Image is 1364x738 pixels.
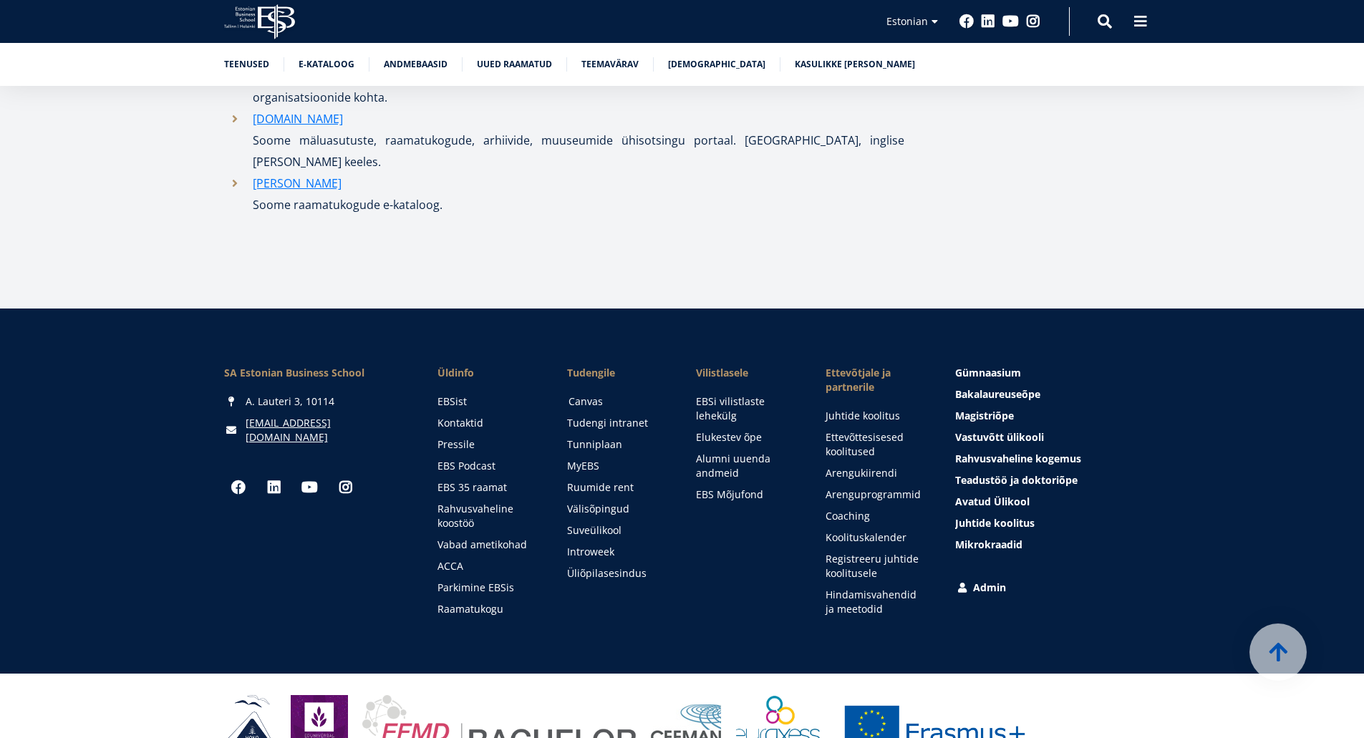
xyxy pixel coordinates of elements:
[437,581,538,595] a: Parkimine EBSis
[826,409,927,423] a: Juhtide koolitus
[981,14,995,29] a: Linkedin
[955,387,1040,401] span: Bakalaureuseõpe
[696,487,797,502] a: EBS Mõjufond
[696,366,797,380] span: Vilistlasele
[668,57,765,72] a: [DEMOGRAPHIC_DATA]
[955,473,1140,487] a: Teadustöö ja doktoriõpe
[955,495,1140,509] a: Avatud Ülikool
[1026,14,1040,29] a: Instagram
[955,409,1014,422] span: Magistriõpe
[224,173,904,215] li: Soome raamatukogude e-kataloog.
[224,57,269,72] a: Teenused
[437,602,538,616] a: Raamatukogu
[955,538,1140,552] a: Mikrokraadid
[581,57,639,72] a: Teemavärav
[437,416,538,430] a: Kontaktid
[246,416,409,445] a: [EMAIL_ADDRESS][DOMAIN_NAME]
[955,581,1140,595] a: Admin
[224,366,409,380] div: SA Estonian Business School
[437,437,538,452] a: Pressile
[296,473,324,502] a: Youtube
[955,366,1021,379] span: Gümnaasium
[332,473,360,502] a: Instagram
[696,452,797,480] a: Alumni uuenda andmeid
[826,430,927,459] a: Ettevõttesisesed koolitused
[437,459,538,473] a: EBS Podcast
[437,559,538,573] a: ACCA
[437,480,538,495] a: EBS 35 raamat
[826,530,927,545] a: Koolituskalender
[955,387,1140,402] a: Bakalaureuseõpe
[224,473,253,502] a: Facebook
[959,14,974,29] a: Facebook
[826,552,927,581] a: Registreeru juhtide koolitusele
[260,473,289,502] a: Linkedin
[253,108,343,130] a: [DOMAIN_NAME]
[437,538,538,552] a: Vabad ametikohad
[567,416,668,430] a: Tudengi intranet
[567,437,668,452] a: Tunniplaan
[567,366,668,380] a: Tudengile
[955,473,1078,487] span: Teadustöö ja doktoriõpe
[955,452,1140,466] a: Rahvusvaheline kogemus
[696,430,797,445] a: Elukestev õpe
[567,566,668,581] a: Üliõpilasesindus
[567,545,668,559] a: Introweek
[826,487,927,502] a: Arenguprogrammid
[1002,14,1019,29] a: Youtube
[955,430,1140,445] a: Vastuvõtt ülikooli
[567,459,668,473] a: MyEBS
[826,588,927,616] a: Hindamisvahendid ja meetodid
[795,57,915,72] a: Kasulikke [PERSON_NAME]
[477,57,552,72] a: Uued raamatud
[955,516,1035,530] span: Juhtide koolitus
[224,65,904,108] li: Central Intelligence Agency (CIA). Taustinfo maailma riikide kohta, statistika, maakaardid, lipud...
[955,538,1022,551] span: Mikrokraadid
[224,108,904,173] li: Soome mäluasutuste, raamatukogude, arhiivide, muuseumide ühisotsingu portaal. [GEOGRAPHIC_DATA], ...
[299,57,354,72] a: E-kataloog
[569,394,669,409] a: Canvas
[826,366,927,394] span: Ettevõtjale ja partnerile
[224,394,409,409] div: A. Lauteri 3, 10114
[826,509,927,523] a: Coaching
[955,366,1140,380] a: Gümnaasium
[437,502,538,530] a: Rahvusvaheline koostöö
[955,409,1140,423] a: Magistriõpe
[826,466,927,480] a: Arengukiirendi
[437,366,538,380] span: Üldinfo
[567,502,668,516] a: Välisõpingud
[437,394,538,409] a: EBSist
[567,523,668,538] a: Suveülikool
[696,394,797,423] a: EBSi vilistlaste lehekülg
[955,452,1081,465] span: Rahvusvaheline kogemus
[955,430,1044,444] span: Vastuvõtt ülikooli
[384,57,448,72] a: Andmebaasid
[253,173,342,194] a: [PERSON_NAME]
[567,480,668,495] a: Ruumide rent
[955,516,1140,530] a: Juhtide koolitus
[955,495,1030,508] span: Avatud Ülikool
